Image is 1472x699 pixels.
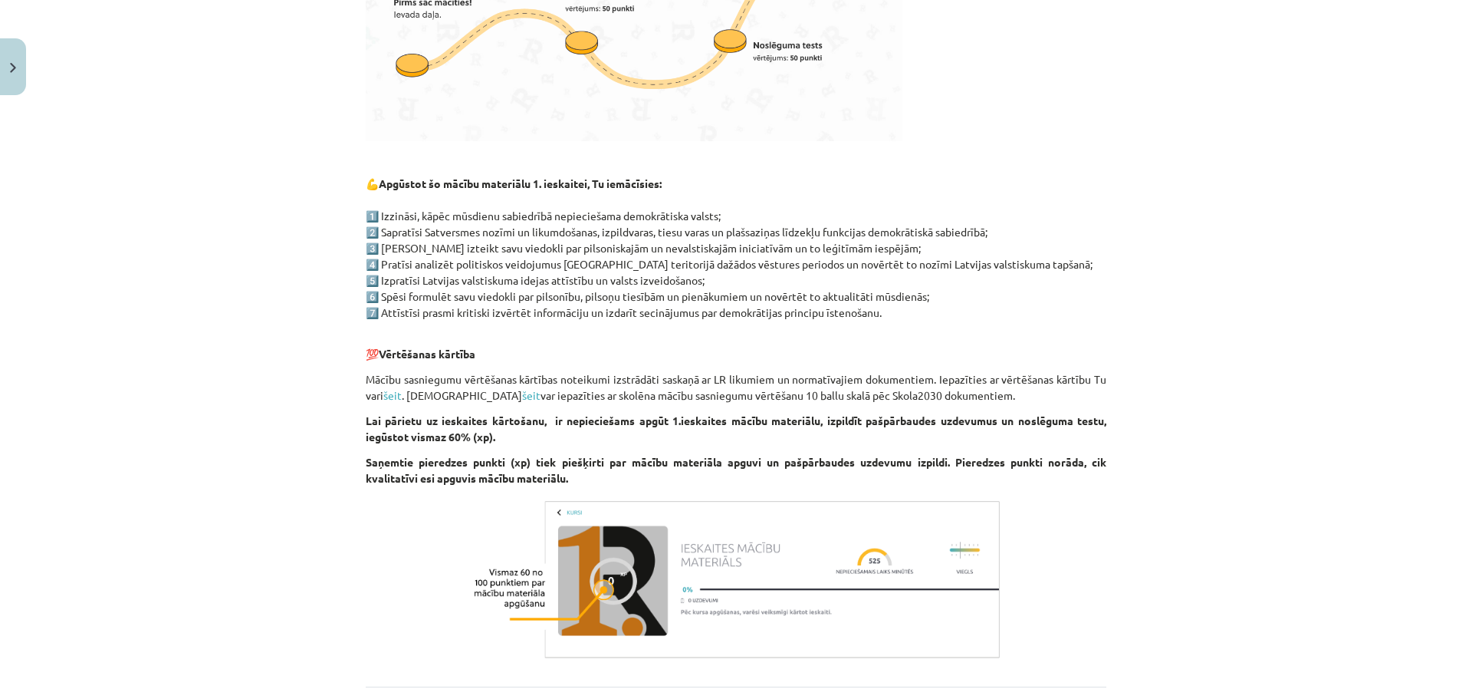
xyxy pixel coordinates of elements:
[366,330,1106,362] p: 💯
[366,176,1106,321] p: 💪 1️⃣ Izzināsi, kāpēc mūsdienu sabiedrībā nepieciešama demokrātiska valsts; 2️⃣ Sapratīsi Satvers...
[10,63,16,73] img: icon-close-lesson-0947bae3869378f0d4975bcd49f059093ad1ed9edebbc8119c70593378902aed.svg
[522,388,540,402] a: šeit
[379,347,475,361] b: Vērtēšanas kārtība
[366,455,1106,485] b: Saņemtie pieredzes punkti (xp) tiek piešķirti par mācību materiāla apguvi un pašpārbaudes uzdevum...
[383,388,402,402] a: šeit
[379,176,662,190] b: Apgūstot šo mācību materiālu 1. ieskaitei, Tu iemācīsies:
[366,371,1106,404] p: Mācību sasniegumu vērtēšanas kārtības noteikumi izstrādāti saskaņā ar LR likumiem un normatīvajie...
[366,414,1106,443] b: Lai pārietu uz ieskaites kārtošanu, ir nepieciešams apgūt 1.ieskaites mācību materiālu, izpildīt ...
